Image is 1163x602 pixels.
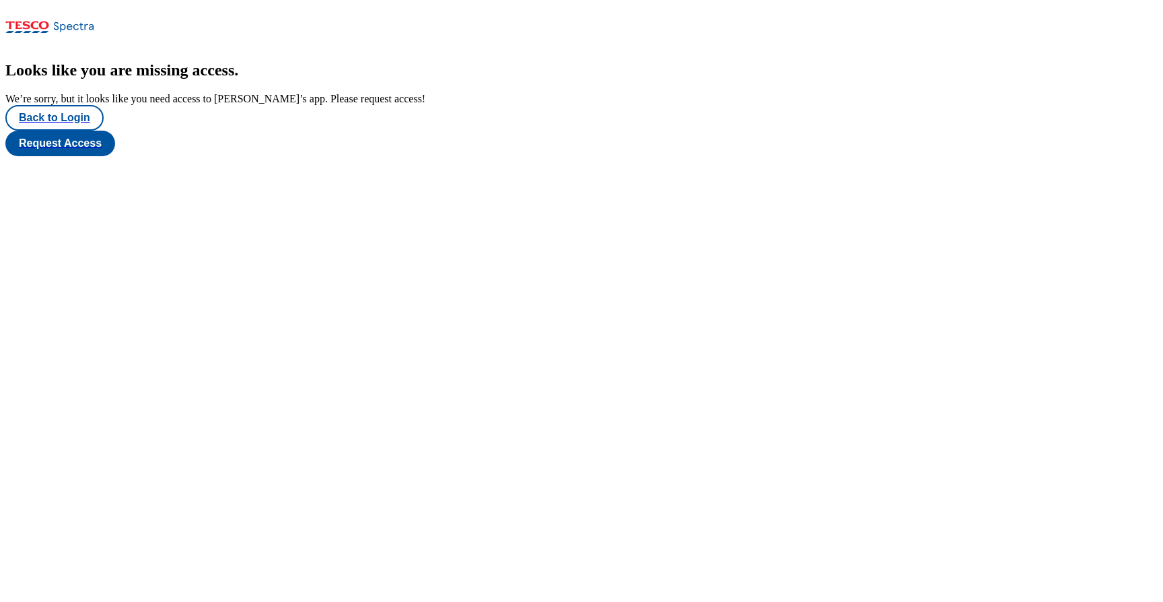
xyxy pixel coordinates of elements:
button: Request Access [5,131,115,156]
span: . [234,61,238,79]
a: Back to Login [5,105,1158,131]
a: Request Access [5,131,1158,156]
button: Back to Login [5,105,104,131]
div: We’re sorry, but it looks like you need access to [PERSON_NAME]’s app. Please request access! [5,93,1158,105]
h2: Looks like you are missing access [5,61,1158,79]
